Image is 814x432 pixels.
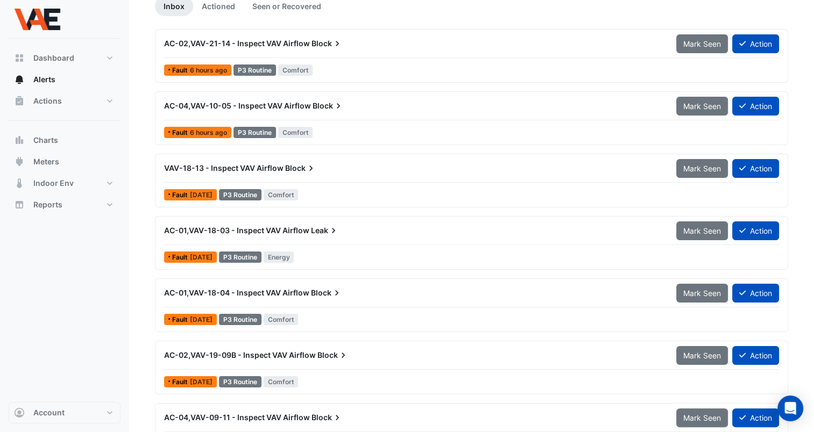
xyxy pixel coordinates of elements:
[676,159,728,178] button: Mark Seen
[233,127,276,138] div: P3 Routine
[732,97,779,116] button: Action
[676,221,728,240] button: Mark Seen
[14,53,25,63] app-icon: Dashboard
[190,315,213,323] span: Fri 08-Aug-2025 08:15 AEST
[264,189,299,200] span: Comfort
[313,100,344,111] span: Block
[9,194,121,215] button: Reports
[312,412,343,423] span: Block
[172,379,190,385] span: Fault
[9,151,121,172] button: Meters
[732,346,779,365] button: Action
[9,47,121,69] button: Dashboard
[33,407,65,418] span: Account
[311,287,342,298] span: Block
[9,69,121,90] button: Alerts
[233,64,276,76] div: P3 Routine
[164,350,316,359] span: AC-02,VAV-19-09B - Inspect VAV Airflow
[9,129,121,151] button: Charts
[732,34,779,53] button: Action
[164,101,311,110] span: AC-04,VAV-10-05 - Inspect VAV Airflow
[33,135,58,146] span: Charts
[14,156,25,167] app-icon: Meters
[164,163,284,172] span: VAV-18-13 - Inspect VAV Airflow
[172,192,190,198] span: Fault
[33,74,55,85] span: Alerts
[164,226,309,235] span: AC-01,VAV-18-03 - Inspect VAV Airflow
[172,129,190,136] span: Fault
[683,351,721,360] span: Mark Seen
[278,127,313,138] span: Comfort
[676,346,728,365] button: Mark Seen
[676,34,728,53] button: Mark Seen
[285,163,316,174] span: Block
[33,178,74,189] span: Indoor Env
[676,97,728,116] button: Mark Seen
[190,128,227,136] span: Tue 12-Aug-2025 08:15 AEST
[14,178,25,189] app-icon: Indoor Env
[219,189,261,200] div: P3 Routine
[264,251,294,263] span: Energy
[172,67,190,74] span: Fault
[219,251,261,263] div: P3 Routine
[14,96,25,106] app-icon: Actions
[732,221,779,240] button: Action
[676,408,728,427] button: Mark Seen
[683,102,721,111] span: Mark Seen
[14,74,25,85] app-icon: Alerts
[164,413,310,422] span: AC-04,VAV-09-11 - Inspect VAV Airflow
[164,39,310,48] span: AC-02,VAV-21-14 - Inspect VAV Airflow
[172,316,190,323] span: Fault
[9,172,121,194] button: Indoor Env
[9,90,121,112] button: Actions
[33,53,74,63] span: Dashboard
[172,254,190,261] span: Fault
[33,199,62,210] span: Reports
[264,376,299,387] span: Comfort
[311,225,339,236] span: Leak
[164,288,309,297] span: AC-01,VAV-18-04 - Inspect VAV Airflow
[683,164,721,173] span: Mark Seen
[14,199,25,210] app-icon: Reports
[264,314,299,325] span: Comfort
[278,64,313,76] span: Comfort
[683,289,721,298] span: Mark Seen
[219,314,261,325] div: P3 Routine
[14,135,25,146] app-icon: Charts
[13,9,61,30] img: Company Logo
[732,408,779,427] button: Action
[190,253,213,261] span: Fri 08-Aug-2025 08:15 AEST
[33,96,62,106] span: Actions
[317,350,349,361] span: Block
[683,226,721,235] span: Mark Seen
[676,284,728,303] button: Mark Seen
[683,413,721,422] span: Mark Seen
[312,38,343,49] span: Block
[732,159,779,178] button: Action
[732,284,779,303] button: Action
[190,378,213,386] span: Fri 08-Aug-2025 08:15 AEST
[190,66,227,74] span: Tue 12-Aug-2025 08:15 AEST
[683,39,721,48] span: Mark Seen
[190,191,213,199] span: Fri 08-Aug-2025 14:30 AEST
[9,402,121,423] button: Account
[219,376,261,387] div: P3 Routine
[33,156,59,167] span: Meters
[777,395,803,421] div: Open Intercom Messenger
